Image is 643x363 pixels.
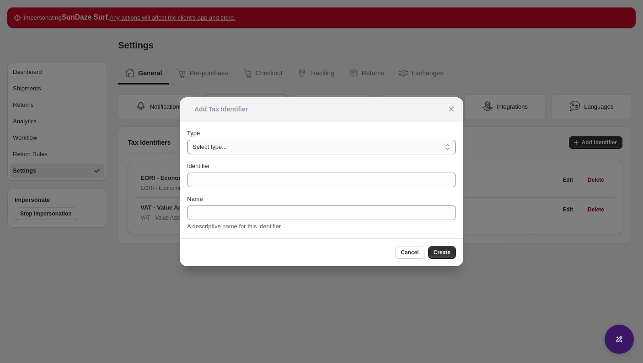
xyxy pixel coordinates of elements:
[445,103,458,116] button: Close
[434,249,450,256] span: Create
[401,249,418,256] span: Cancel
[187,223,281,230] span: A descriptive name for this identifier
[428,246,456,259] button: Create
[194,105,248,114] h2: Add Tax Identifier
[395,246,424,259] button: Cancel
[187,195,203,202] span: Name
[187,163,210,169] span: Identifier
[187,130,200,137] span: Type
